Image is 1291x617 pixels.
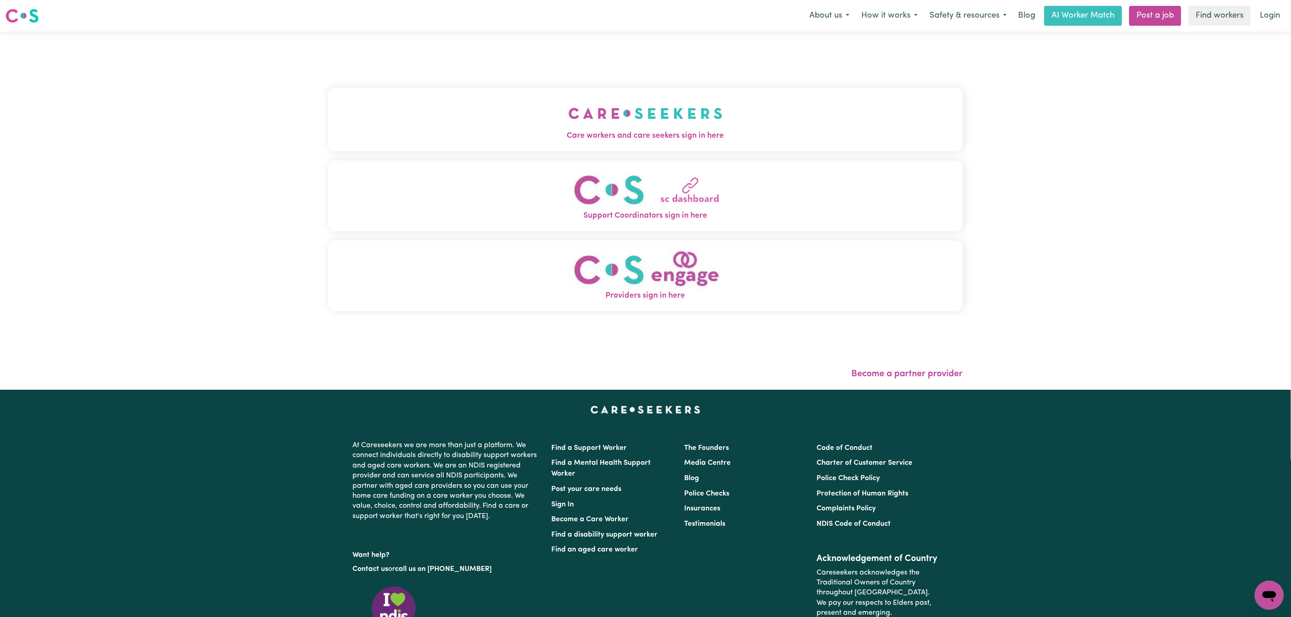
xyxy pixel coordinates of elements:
[817,490,908,497] a: Protection of Human Rights
[353,437,541,525] p: At Careseekers we are more than just a platform. We connect individuals directly to disability su...
[328,290,963,302] span: Providers sign in here
[1188,6,1251,26] a: Find workers
[684,475,699,482] a: Blog
[684,505,720,512] a: Insurances
[328,210,963,222] span: Support Coordinators sign in here
[5,5,39,26] a: Careseekers logo
[852,369,963,379] a: Become a partner provider
[684,444,729,452] a: The Founders
[1254,6,1286,26] a: Login
[552,459,651,477] a: Find a Mental Health Support Worker
[684,490,729,497] a: Police Checks
[552,444,627,452] a: Find a Support Worker
[817,459,912,467] a: Charter of Customer Service
[924,6,1013,25] button: Safety & resources
[803,6,855,25] button: About us
[817,520,891,528] a: NDIS Code of Conduct
[855,6,924,25] button: How it works
[817,553,938,564] h2: Acknowledgement of Country
[552,546,638,553] a: Find an aged care worker
[395,566,492,573] a: call us on [PHONE_NUMBER]
[817,444,873,452] a: Code of Conduct
[684,459,731,467] a: Media Centre
[817,475,880,482] a: Police Check Policy
[328,88,963,151] button: Care workers and care seekers sign in here
[1255,581,1284,610] iframe: Button to launch messaging window, conversation in progress
[552,501,574,508] a: Sign In
[353,561,541,578] p: or
[591,406,700,413] a: Careseekers home page
[353,547,541,560] p: Want help?
[552,531,658,538] a: Find a disability support worker
[552,486,622,493] a: Post your care needs
[328,240,963,311] button: Providers sign in here
[1013,6,1041,26] a: Blog
[552,516,629,523] a: Become a Care Worker
[328,130,963,142] span: Care workers and care seekers sign in here
[328,160,963,231] button: Support Coordinators sign in here
[353,566,389,573] a: Contact us
[817,505,876,512] a: Complaints Policy
[5,8,39,24] img: Careseekers logo
[684,520,725,528] a: Testimonials
[1129,6,1181,26] a: Post a job
[1044,6,1122,26] a: AI Worker Match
